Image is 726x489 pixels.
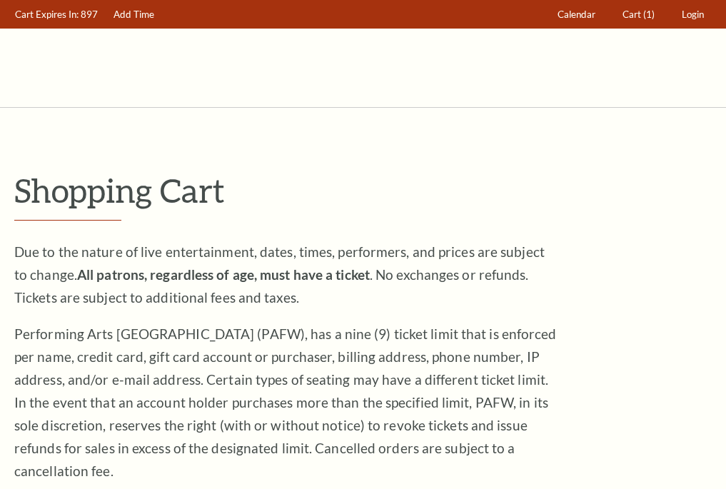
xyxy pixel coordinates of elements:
[77,266,370,283] strong: All patrons, regardless of age, must have a ticket
[14,172,712,208] p: Shopping Cart
[14,243,545,306] span: Due to the nature of live entertainment, dates, times, performers, and prices are subject to chan...
[14,323,557,483] p: Performing Arts [GEOGRAPHIC_DATA] (PAFW), has a nine (9) ticket limit that is enforced per name, ...
[107,1,161,29] a: Add Time
[675,1,711,29] a: Login
[558,9,595,20] span: Calendar
[643,9,655,20] span: (1)
[682,9,704,20] span: Login
[622,9,641,20] span: Cart
[15,9,79,20] span: Cart Expires In:
[81,9,98,20] span: 897
[551,1,603,29] a: Calendar
[616,1,662,29] a: Cart (1)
